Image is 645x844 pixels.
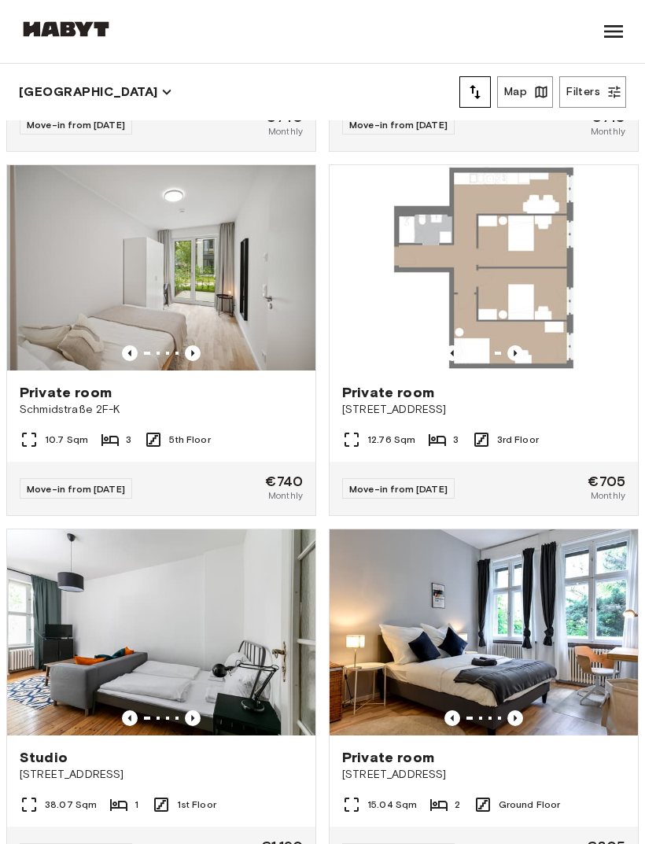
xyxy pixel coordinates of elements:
span: Private room [342,383,434,402]
span: [STREET_ADDRESS] [342,402,625,418]
span: 12.76 Sqm [367,433,415,447]
span: 3rd Floor [497,433,539,447]
span: Monthly [268,488,303,503]
img: Marketing picture of unit DE-01-015-004-01H [7,529,315,735]
a: Previous imagePrevious imagePrivate roomSchmidstraße 2F-K10.7 Sqm35th FloorMove-in from [DATE]€74... [6,164,316,516]
span: 2 [455,798,460,812]
span: Move-in from [DATE] [27,119,125,131]
button: Map [497,76,553,108]
img: Marketing picture of unit DE-01-026-003-02H [330,529,638,735]
img: Habyt [19,21,113,37]
button: Previous image [507,710,523,726]
span: [STREET_ADDRESS] [20,767,303,783]
span: 10.7 Sqm [45,433,88,447]
span: 1 [135,798,138,812]
button: Previous image [185,345,201,361]
span: €740 [265,110,303,124]
button: [GEOGRAPHIC_DATA] [19,81,172,103]
span: 1st Floor [177,798,216,812]
button: Previous image [122,345,138,361]
span: Schmidstraße 2F-K [20,402,303,418]
span: Monthly [268,124,303,138]
span: Move-in from [DATE] [349,119,448,131]
span: 38.07 Sqm [45,798,97,812]
span: Ground Floor [499,798,561,812]
button: tune [459,76,491,108]
button: Previous image [444,345,460,361]
span: 5th Floor [169,433,210,447]
span: Private room [342,748,434,767]
button: Previous image [185,710,201,726]
span: 3 [453,433,459,447]
span: Move-in from [DATE] [349,483,448,495]
a: Previous imagePrevious imagePrivate room[STREET_ADDRESS]12.76 Sqm33rd FloorMove-in from [DATE]€70... [329,164,639,516]
span: 3 [126,433,131,447]
button: Previous image [444,710,460,726]
img: Marketing picture of unit DE-01-262-302-01 [330,165,638,370]
img: Marketing picture of unit DE-01-260-066-02 [9,165,318,370]
span: Studio [20,748,68,767]
span: €705 [588,474,625,488]
span: 15.04 Sqm [367,798,417,812]
button: Previous image [122,710,138,726]
span: Move-in from [DATE] [27,483,125,495]
span: €740 [265,474,303,488]
span: Private room [20,383,112,402]
button: Filters [559,76,626,108]
span: Monthly [591,488,625,503]
span: [STREET_ADDRESS] [342,767,625,783]
button: Previous image [507,345,523,361]
span: Monthly [591,124,625,138]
